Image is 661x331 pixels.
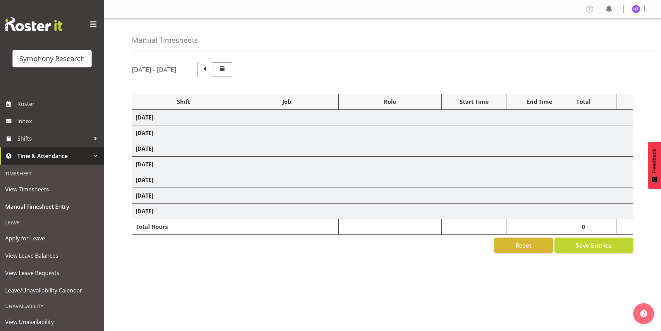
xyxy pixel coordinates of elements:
td: [DATE] [132,157,633,172]
div: Shift [136,98,231,106]
div: Leave [2,215,102,230]
td: Total Hours [132,219,235,235]
span: Feedback [651,149,658,173]
span: Reset [515,241,532,250]
div: Start Time [445,98,503,106]
td: [DATE] [132,172,633,188]
a: View Unavailability [2,313,102,331]
a: View Leave Requests [2,264,102,282]
img: Rosterit website logo [5,17,62,31]
img: help-xxl-2.png [640,310,647,317]
button: Save Entries [554,238,633,253]
a: Leave/Unavailability Calendar [2,282,102,299]
div: Timesheet [2,166,102,181]
span: Leave/Unavailability Calendar [5,285,99,296]
td: 0 [572,219,595,235]
span: Inbox [17,116,101,126]
span: View Unavailability [5,317,99,327]
span: Apply for Leave [5,233,99,243]
a: Apply for Leave [2,230,102,247]
span: Time & Attendance [17,151,90,161]
div: Total [576,98,592,106]
td: [DATE] [132,141,633,157]
button: Feedback - Show survey [648,142,661,189]
a: View Leave Balances [2,247,102,264]
span: Roster [17,99,101,109]
a: View Timesheets [2,181,102,198]
div: Symphony Research [19,53,85,64]
div: Job [239,98,334,106]
div: End Time [510,98,568,106]
span: View Leave Balances [5,250,99,261]
td: [DATE] [132,204,633,219]
span: Save Entries [576,241,612,250]
td: [DATE] [132,125,633,141]
span: Manual Timesheet Entry [5,201,99,212]
td: [DATE] [132,110,633,125]
a: Manual Timesheet Entry [2,198,102,215]
div: Role [342,98,438,106]
button: Reset [494,238,553,253]
span: View Leave Requests [5,268,99,278]
h5: [DATE] - [DATE] [132,66,176,73]
span: View Timesheets [5,184,99,195]
div: Unavailability [2,299,102,313]
td: [DATE] [132,188,633,204]
h4: Manual Timesheets [132,36,198,44]
img: hal-thomas1264.jpg [632,5,640,13]
span: Shifts [17,133,90,144]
